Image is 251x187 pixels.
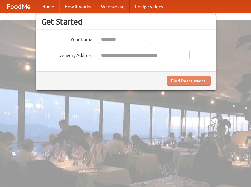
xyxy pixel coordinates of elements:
[37,0,59,13] a: Home
[167,76,211,86] button: Find Restaurants!
[130,0,168,13] a: Recipe videos
[59,0,96,13] a: How it works
[41,35,92,43] label: Your Name
[41,51,92,58] label: Delivery Address
[96,0,130,13] a: Who we are
[0,0,37,13] a: FoodMe
[41,17,211,27] h3: Get Started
